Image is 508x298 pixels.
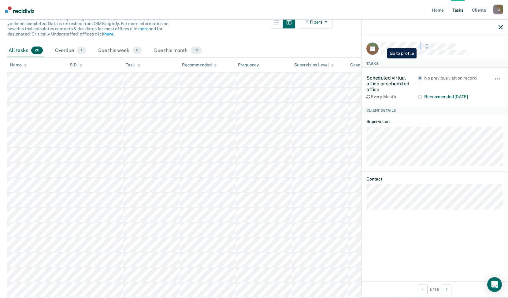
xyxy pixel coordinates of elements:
[294,62,334,68] div: Supervision Level
[366,94,417,99] div: Every Month
[442,285,451,294] button: Next Client
[362,281,508,297] div: 6 / 18
[132,47,142,54] span: 0
[70,62,82,68] div: SID
[182,62,217,68] div: Recommended
[493,5,503,14] div: I U
[104,32,113,36] a: here
[487,277,502,292] div: Open Intercom Messenger
[7,44,44,58] div: All tasks
[300,16,332,28] button: Filters
[126,62,140,68] div: Task
[10,62,27,68] div: Name
[191,47,202,54] span: 18
[362,60,508,67] div: Tasks
[7,16,169,36] span: The clients listed below have upcoming requirements due this month that have not yet been complet...
[153,44,203,58] div: Due this month
[97,44,143,58] div: Due this week
[238,62,259,68] div: Frequency
[418,285,428,294] button: Previous Client
[366,119,503,124] dt: Supervision
[54,44,87,58] div: Overdue
[5,6,34,13] img: Recidiviz
[31,47,43,54] span: 20
[139,26,148,31] a: here
[366,75,417,93] div: Scheduled virtual office or scheduled office
[362,107,508,114] div: Client Details
[77,47,86,54] span: 1
[350,62,376,68] div: Case Type
[424,94,486,99] div: Recommended [DATE]
[366,177,503,182] dt: Contact
[424,76,486,81] div: No previous visit on record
